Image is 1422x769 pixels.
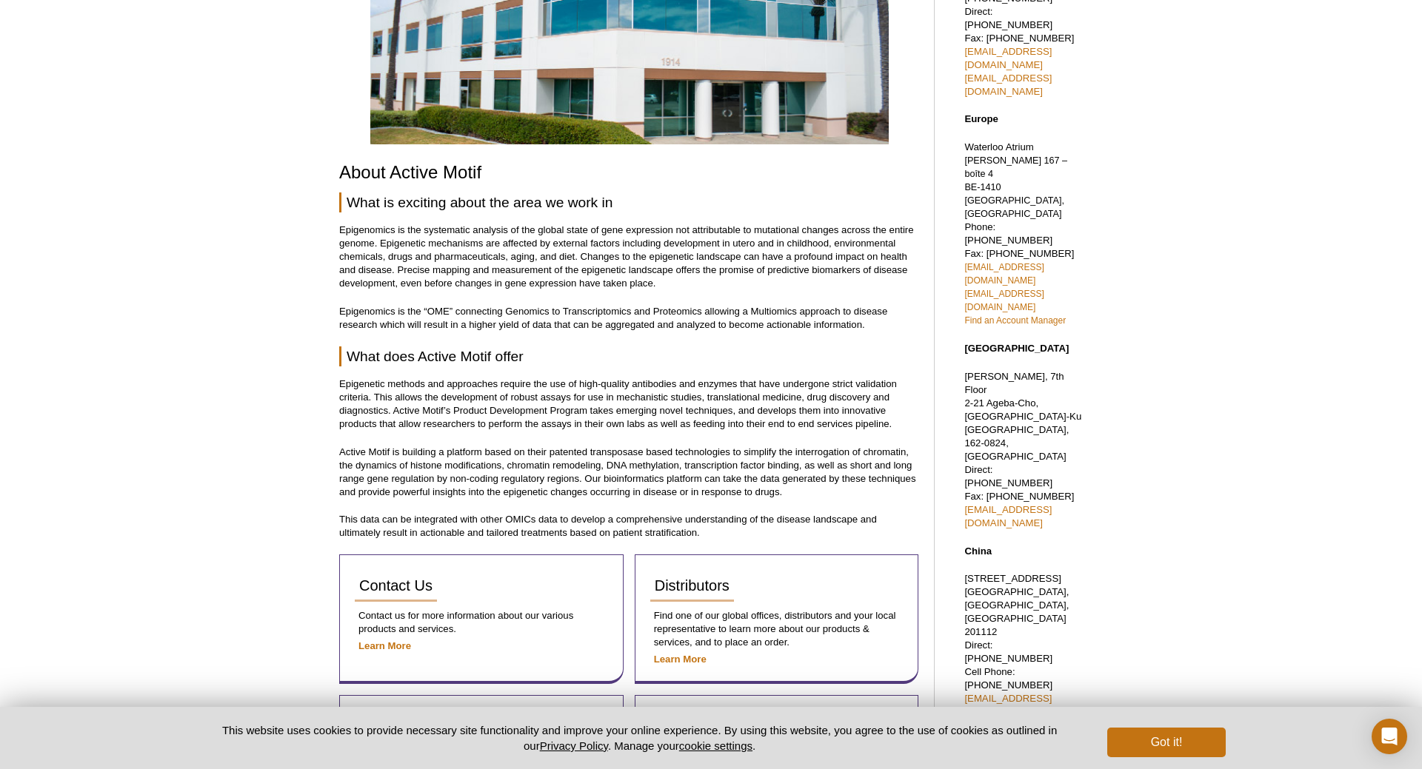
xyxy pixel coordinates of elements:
[964,315,1066,326] a: Find an Account Manager
[339,446,919,499] p: Active Motif is building a platform based on their patented transposase based technologies to sim...
[540,739,608,752] a: Privacy Policy
[339,377,919,431] p: Epigenetic methods and approaches require the use of high-quality antibodies and enzymes that hav...
[359,577,433,594] span: Contact Us
[650,570,734,602] a: Distributors
[358,640,411,651] a: Learn More
[355,570,437,602] a: Contact Us
[964,370,1083,530] p: [PERSON_NAME], 7th Floor 2-21 Ageba-Cho, [GEOGRAPHIC_DATA]-Ku [GEOGRAPHIC_DATA], 162-0824, [GEOGR...
[339,224,919,290] p: Epigenomics is the systematic analysis of the global state of gene expression not attributable to...
[339,346,919,366] h2: What does Active Motif offer
[964,262,1044,286] a: [EMAIL_ADDRESS][DOMAIN_NAME]
[964,155,1067,219] span: [PERSON_NAME] 167 – boîte 4 BE-1410 [GEOGRAPHIC_DATA], [GEOGRAPHIC_DATA]
[355,609,608,636] p: Contact us for more information about our various products and services.
[964,73,1052,97] a: [EMAIL_ADDRESS][DOMAIN_NAME]
[964,113,998,124] strong: Europe
[655,577,730,594] span: Distributors
[339,513,919,540] p: This data can be integrated with other OMICs data to develop a comprehensive understanding of the...
[964,545,992,557] strong: China
[1372,719,1407,754] div: Open Intercom Messenger
[964,46,1052,70] a: [EMAIL_ADDRESS][DOMAIN_NAME]
[964,343,1069,354] strong: [GEOGRAPHIC_DATA]
[339,192,919,212] h2: What is exciting about the area we work in
[196,722,1083,753] p: This website uses cookies to provide necessary site functionality and improve your online experie...
[654,654,707,665] a: Learn More
[339,163,919,184] h1: About Active Motif
[964,141,1083,327] p: Waterloo Atrium Phone: [PHONE_NUMBER] Fax: [PHONE_NUMBER]
[339,305,919,332] p: Epigenomics is the “OME” connecting Genomics to Transcriptomics and Proteomics allowing a Multiom...
[650,609,904,649] p: Find one of our global offices, distributors and your local representative to learn more about ou...
[964,289,1044,312] a: [EMAIL_ADDRESS][DOMAIN_NAME]
[964,504,1052,528] a: [EMAIL_ADDRESS][DOMAIN_NAME]
[964,572,1083,719] p: [STREET_ADDRESS] [GEOGRAPHIC_DATA], [GEOGRAPHIC_DATA], [GEOGRAPHIC_DATA] 201112 Direct: [PHONE_NU...
[679,739,752,752] button: cookie settings
[964,693,1052,717] a: [EMAIL_ADDRESS][DOMAIN_NAME]
[1107,728,1226,757] button: Got it!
